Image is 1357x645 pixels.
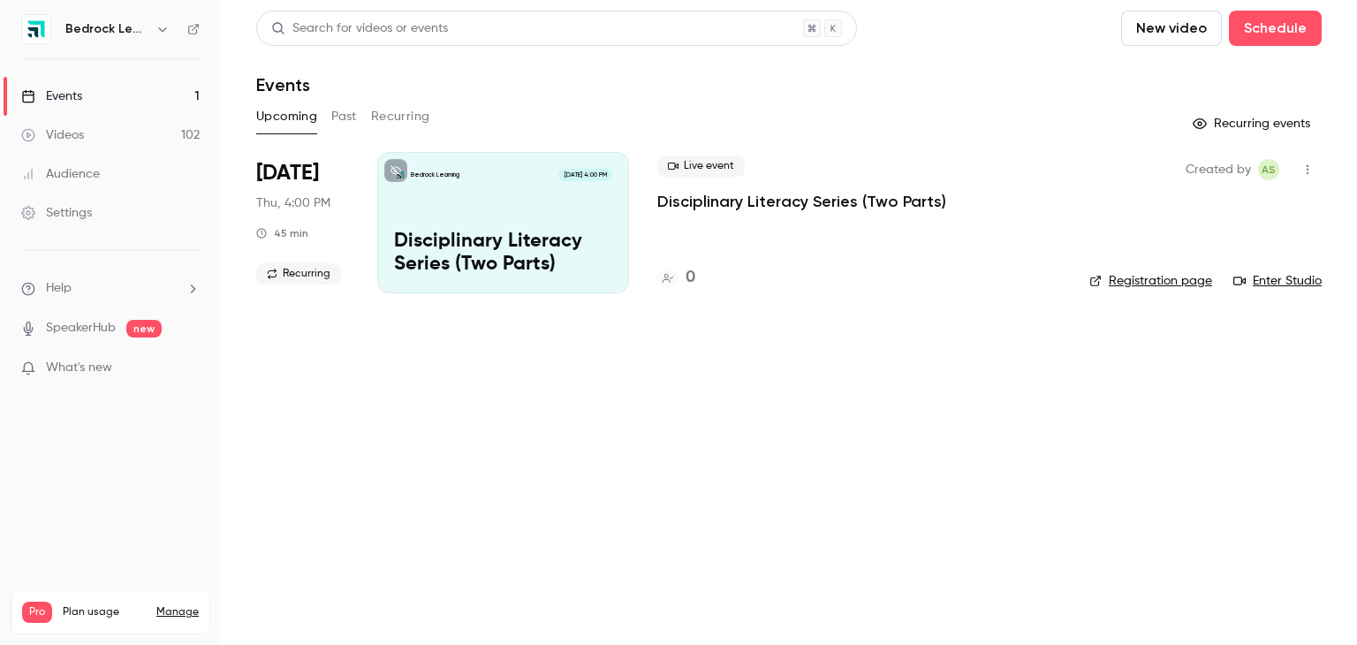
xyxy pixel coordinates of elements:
span: Plan usage [63,605,146,619]
button: Schedule [1229,11,1322,46]
span: Recurring [256,263,341,285]
div: Sep 11 Thu, 4:00 PM (Europe/London) [256,152,349,293]
span: [DATE] 4:00 PM [558,169,611,181]
div: Search for videos or events [271,19,448,38]
a: Disciplinary Literacy Series (Two Parts)Bedrock Learning[DATE] 4:00 PMDisciplinary Literacy Serie... [377,152,629,293]
div: Events [21,87,82,105]
button: Recurring events [1185,110,1322,138]
button: Upcoming [256,102,317,131]
div: Videos [21,126,84,144]
a: Enter Studio [1233,272,1322,290]
button: Past [331,102,357,131]
span: Created by [1186,159,1251,180]
div: Audience [21,165,100,183]
a: Registration page [1089,272,1212,290]
span: Pro [22,602,52,623]
p: Bedrock Learning [411,171,459,179]
span: [DATE] [256,159,319,187]
img: Bedrock Learning [22,15,50,43]
div: Settings [21,204,92,222]
h6: Bedrock Learning [65,20,148,38]
span: Andy Sammons [1258,159,1279,180]
p: Disciplinary Literacy Series (Two Parts) [394,231,612,277]
a: Manage [156,605,199,619]
button: New video [1121,11,1222,46]
div: 45 min [256,226,308,240]
h4: 0 [686,266,695,290]
span: AS [1262,159,1276,180]
button: Recurring [371,102,430,131]
h1: Events [256,74,310,95]
a: Disciplinary Literacy Series (Two Parts) [657,191,946,212]
li: help-dropdown-opener [21,279,200,298]
span: Thu, 4:00 PM [256,194,330,212]
span: new [126,320,162,338]
span: Help [46,279,72,298]
a: SpeakerHub [46,319,116,338]
span: What's new [46,359,112,377]
a: 0 [657,266,695,290]
span: Live event [657,156,745,177]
